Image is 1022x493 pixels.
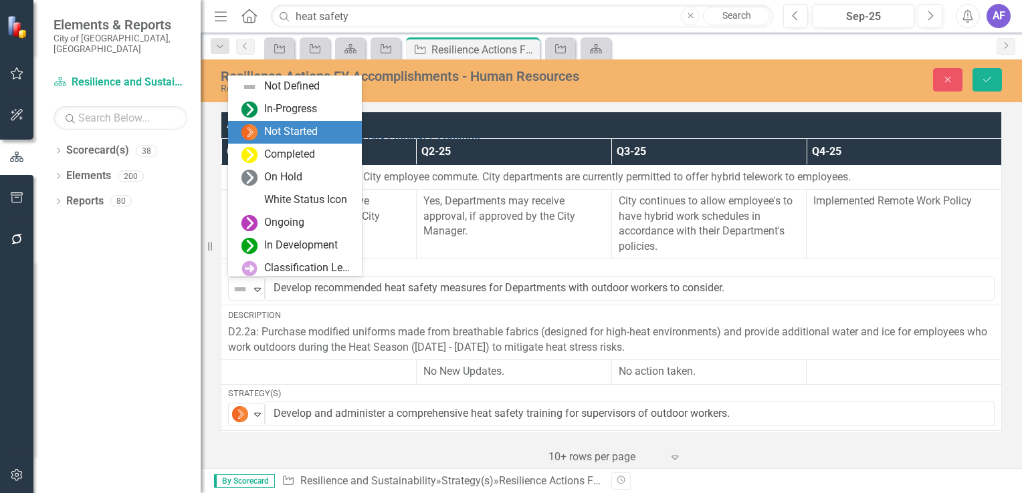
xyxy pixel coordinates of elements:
[54,106,187,130] input: Search Below...
[265,401,995,426] input: Name
[264,147,315,162] div: Completed
[423,364,605,379] p: No New Updates.
[232,281,248,297] img: Not Defined
[228,263,995,273] div: Strategy(s)
[264,215,304,230] div: Ongoing
[228,170,851,183] span: G-1: Reduce emissions from City employee commute. City departments are currently permitted to off...
[54,17,187,33] span: Elements & Reports
[241,170,258,186] img: On Hold
[813,194,995,209] p: Implemented Remote Work Policy
[214,474,275,488] span: By Scorecard
[66,168,111,184] a: Elements
[619,194,800,255] p: City continues to allow employee's to have hybrid work schedules in accordance with their Departm...
[241,192,258,208] img: White Status Icon
[221,84,653,94] div: Resilience and Sustainability
[66,143,129,158] a: Scorecard(s)
[264,124,318,140] div: Not Started
[499,474,782,487] div: Resilience Actions FY Accomplishments - Human Resources
[241,124,258,140] img: Not Started
[54,75,187,90] a: Resilience and Sustainability
[221,69,653,84] div: Resilience Actions FY Accomplishments - Human Resources
[812,4,914,28] button: Sep-25
[5,14,31,39] img: ClearPoint Strategy
[264,261,354,276] div: Classification Level One
[264,79,320,94] div: Not Defined
[241,79,258,95] img: Not Defined
[423,194,605,240] p: Yes, Departments may receive approval, if approved by the City Manager.
[441,474,494,487] a: Strategy(s)
[241,261,258,277] img: Classification Level One
[54,33,187,55] small: City of [GEOGRAPHIC_DATA], [GEOGRAPHIC_DATA]
[431,41,536,58] div: Resilience Actions FY Accomplishments - Human Resources
[264,238,338,253] div: In Development
[987,4,1011,28] button: AF
[232,406,248,422] img: Not Started
[241,147,258,163] img: Completed
[241,238,258,254] img: In Development
[271,5,773,28] input: Search ClearPoint...
[264,170,302,185] div: On Hold
[228,309,995,321] div: Description
[118,170,144,182] div: 200
[228,389,995,398] div: Strategy(s)
[241,102,258,118] img: In-Progress
[619,364,800,379] p: No action taken.
[66,194,104,209] a: Reports
[703,7,770,25] a: Search
[110,196,132,207] div: 80
[282,474,601,489] div: » »
[264,192,347,208] div: White Status Icon
[228,325,987,353] span: D2.2a: Purchase modified uniforms made from breathable fabrics (designed for high-heat environmen...
[817,9,910,25] div: Sep-25
[136,145,157,156] div: 38
[265,276,995,301] input: Name
[241,215,258,231] img: Ongoing
[300,474,436,487] a: Resilience and Sustainability
[264,102,317,117] div: In-Progress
